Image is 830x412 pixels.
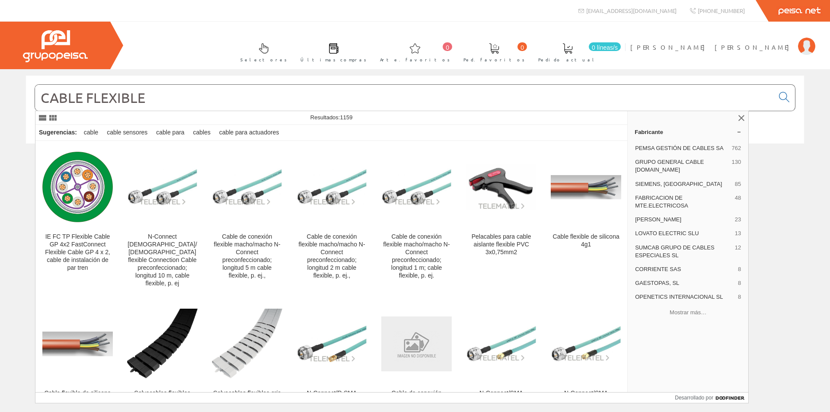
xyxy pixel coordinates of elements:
img: IE FC TP Flexible Cable GP 4x2 FastConnect Flexible Cable GP 4 x 2, cable de instalación de par tren [42,152,113,222]
img: N-Connect/SMA macho/macho Cable de Conexión Flexible preconfeccionado, longitud 5 m, cable de con... [466,326,536,362]
font: Resultados: [310,114,340,121]
font: SIEMENS, [GEOGRAPHIC_DATA] [635,181,722,187]
font: Fabricante [635,129,663,135]
font: Mostrar más… [670,309,706,316]
div: cable sensores [103,125,151,141]
a: Últimas compras [292,36,371,67]
font: Pelacables para cable aislante flexible PVC 3x0,75mm2 [472,233,531,256]
div: cable [80,125,102,141]
font: 762 [731,145,741,151]
img: Cable de conexión flexible N-Connect/SMA macho/macho preconfeccionado, longitud 10 m, cable de co... [381,316,452,371]
font: [EMAIL_ADDRESS][DOMAIN_NAME] [586,7,677,14]
a: Fabricante [628,125,748,139]
font: 8 [738,294,741,300]
font: LOVATO ELECTRIC SLU [635,230,699,236]
font: FABRICACION DE MTE.ELECTRICOSA [635,195,688,209]
font: PEMSA GESTIÓN DE CABLES SA [635,145,723,151]
img: Cable flexible de silicona 4g1 [551,175,621,200]
font: Salvacables flexibles antracita [134,390,191,404]
font: Arte. favoritos [380,56,450,63]
a: Cable flexible de silicona 4g1 Cable flexible de silicona 4g1 [544,141,628,297]
font: 1159 [340,114,352,121]
font: 130 [731,159,741,165]
img: Salvacables flexibles antracita [127,309,198,379]
font: Selectores [240,56,287,63]
div: cables [190,125,214,141]
font: 8 [738,280,741,286]
font: SUMCAB GRUPO DE CABLES ESPECIALES SL [635,244,715,259]
font: CORRIENTE SAS [635,266,681,272]
a: [PERSON_NAME] [PERSON_NAME] [630,36,815,44]
div: cable para [153,125,188,141]
font: IE FC TP Flexible Cable GP 4x2 FastConnect Flexible Cable GP 4 x 2, cable de instalación de par tren [45,233,110,271]
a: IE FC TP Flexible Cable GP 4x2 FastConnect Flexible Cable GP 4 x 2, cable de instalación de par t... [35,141,120,297]
font: 8 [738,266,741,272]
font: Cable flexible de silicona 2x1 [44,390,111,404]
font: 0 líneas/s [592,44,618,51]
font: N-Connect [DEMOGRAPHIC_DATA]/[DEMOGRAPHIC_DATA] flexible Connection Cable preconfeccionado; longi... [128,233,197,287]
img: Cable flexible de silicona 2x1 [42,332,113,356]
font: Cable de conexión flexible macho/macho N-Connect preconfeccionado; longitud 1 m; cable flexible, ... [383,233,450,279]
font: Salvacables flexibles gris claro [213,390,281,404]
font: [PERSON_NAME] [635,216,681,223]
a: N-Connect male/male flexible Connection Cable preconfeccionado; longitud 10 m, cable flexible, p.... [120,141,204,297]
font: 23 [735,216,741,223]
img: N-Connect male/male flexible Connection Cable preconfeccionado; longitud 10 m, cable flexible, p. ej [127,169,198,206]
font: Desarrollado por [675,395,713,401]
font: 0 [446,44,449,51]
img: Cable de conexión flexible macho/macho N-Connect preconfeccionado; longitud 1 m; cable flexible, ... [381,169,452,206]
font: Cable de conexión flexible macho/macho N-Connect preconfeccionado; longitud 2 m cable flexible, p... [299,233,365,279]
img: Grupo Peisa [23,30,88,62]
img: Cable de conexión flexible macho/macho N-Connect preconfeccionado; longitud 5 m cable flexible, p... [212,169,282,206]
a: Selectores [232,36,291,67]
font: GRUPO GENERAL CABLE [DOMAIN_NAME] [635,159,704,173]
font: 13 [735,230,741,236]
img: Pelacables para cable aislante flexible PVC 3x0,75mm2 [466,164,536,210]
font: 0 [520,44,524,51]
a: Cable de conexión flexible macho/macho N-Connect preconfeccionado; longitud 5 m cable flexible, p... [205,141,289,297]
font: [PHONE_NUMBER] [698,7,745,14]
input: Buscar... [35,85,774,111]
font: [PERSON_NAME] [PERSON_NAME] [630,43,794,51]
font: Ped. favoritos [463,56,525,63]
font: OPENETICS INTERNACIONAL SL [635,294,723,300]
a: Cable de conexión flexible macho/macho N-Connect preconfeccionado; longitud 1 m; cable flexible, ... [374,141,459,297]
font: Cable flexible de silicona 4g1 [553,233,619,248]
button: Mostrar más… [631,305,745,319]
div: cable para actuadores [216,125,283,141]
font: 85 [735,181,741,187]
div: Sugerencias: [35,127,79,139]
img: N-Connect/R-SMA male/ male Flexible Connection Cable preconfeccionado, longitud 0,3 m de cable flexi [297,325,367,362]
font: 12 [735,244,741,251]
a: Desarrollado por [675,393,748,403]
img: Salvacables flexibles gris claro [212,309,282,379]
font: GAESTOPAS, SL [635,280,679,286]
a: Cable de conexión flexible macho/macho N-Connect preconfeccionado; longitud 2 m cable flexible, p... [290,141,374,297]
img: Cable de conexión flexible macho/macho N-Connect preconfeccionado; longitud 2 m cable flexible, p... [297,169,367,206]
font: Pedido actual [538,56,597,63]
font: Últimas compras [300,56,367,63]
font: Cable de conexión flexible macho/macho N-Connect preconfeccionado; longitud 5 m cable flexible, p... [214,233,281,279]
a: Pelacables para cable aislante flexible PVC 3x0,75mm2 Pelacables para cable aislante flexible PVC... [459,141,543,297]
img: N-Connect/SMA macho/macho Cable de Conexión Flexible preconfeccionado, longitud 2 m, cable de con... [551,326,621,362]
font: 48 [735,195,741,201]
